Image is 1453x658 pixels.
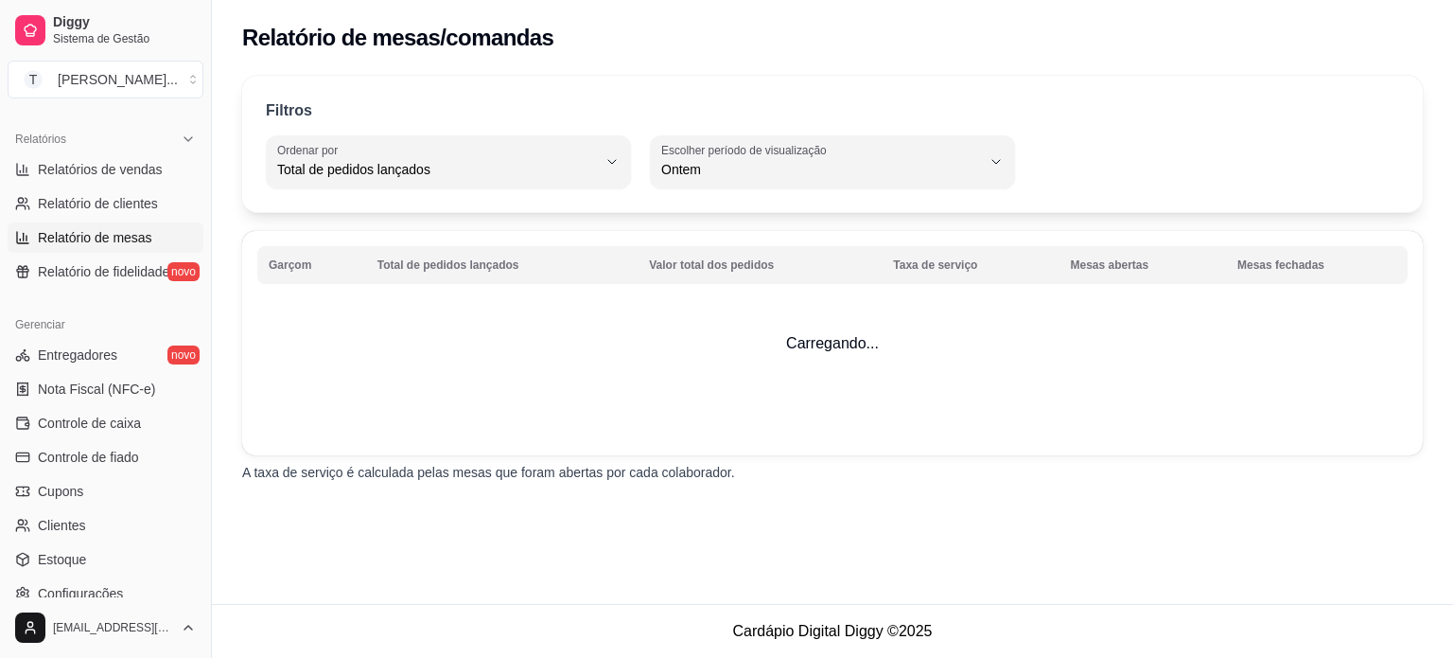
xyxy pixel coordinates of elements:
span: Relatório de fidelidade [38,262,169,281]
span: [EMAIL_ADDRESS][DOMAIN_NAME] [53,620,173,635]
span: Controle de caixa [38,414,141,433]
span: Estoque [38,550,86,569]
span: Relatórios [15,132,66,147]
span: Entregadores [38,346,117,365]
div: [PERSON_NAME] ... [58,70,178,89]
span: Clientes [38,516,86,535]
p: A taxa de serviço é calculada pelas mesas que foram abertas por cada colaborador. [242,463,1423,482]
span: Configurações [38,584,123,603]
span: Total de pedidos lançados [277,160,597,179]
label: Escolher período de visualização [661,142,832,158]
p: Filtros [266,99,312,122]
span: Diggy [53,14,196,31]
span: Relatório de mesas [38,228,152,247]
span: T [24,70,43,89]
label: Ordenar por [277,142,344,158]
span: Relatório de clientes [38,194,158,213]
span: Cupons [38,482,83,501]
footer: Cardápio Digital Diggy © 2025 [212,604,1453,658]
span: Relatórios de vendas [38,160,163,179]
span: Ontem [661,160,981,179]
span: Nota Fiscal (NFC-e) [38,380,155,399]
h2: Relatório de mesas/comandas [242,23,553,53]
div: Gerenciar [8,310,203,340]
span: Controle de fiado [38,448,139,467]
td: Carregando... [242,231,1423,455]
button: Select a team [8,61,203,98]
span: Sistema de Gestão [53,31,196,46]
